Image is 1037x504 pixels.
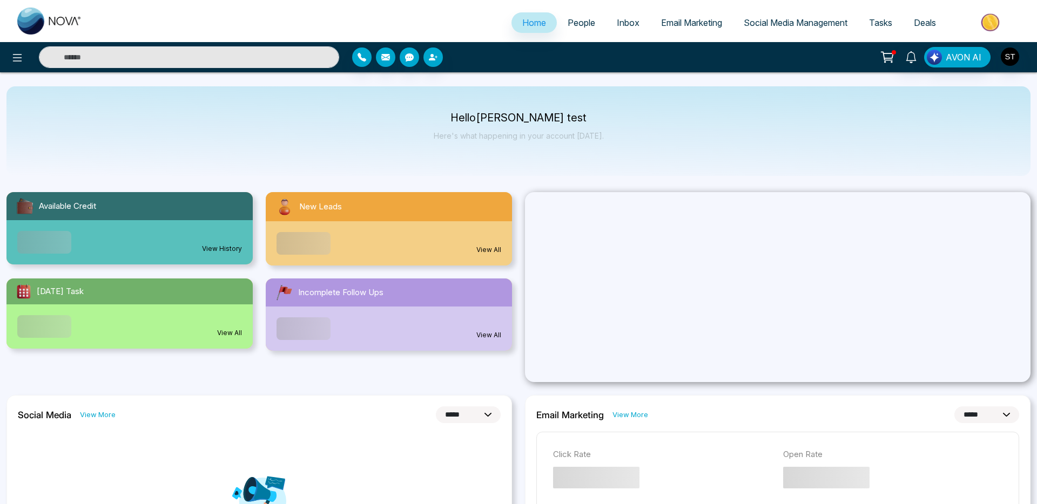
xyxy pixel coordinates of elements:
button: AVON AI [924,47,991,67]
a: View More [612,410,648,420]
a: View All [476,245,501,255]
span: Incomplete Follow Ups [298,287,383,299]
a: View All [217,328,242,338]
p: Hello [PERSON_NAME] test [434,113,604,122]
img: newLeads.svg [274,196,295,217]
a: Home [511,12,557,33]
span: Deals [914,17,936,28]
img: availableCredit.svg [15,196,35,216]
span: Tasks [869,17,892,28]
span: Home [522,17,546,28]
p: Click Rate [553,448,772,461]
a: View History [202,244,242,254]
img: Nova CRM Logo [17,8,82,35]
a: Inbox [606,12,650,33]
span: Social Media Management [744,17,847,28]
img: followUps.svg [274,283,294,302]
p: Open Rate [783,448,1002,461]
a: People [557,12,606,33]
h2: Email Marketing [536,410,604,420]
span: New Leads [299,201,342,213]
span: AVON AI [946,51,981,64]
span: Available Credit [39,200,96,213]
a: Email Marketing [650,12,733,33]
a: Incomplete Follow UpsView All [259,278,518,351]
img: User Avatar [1001,47,1019,66]
span: Email Marketing [661,17,722,28]
img: Market-place.gif [952,10,1031,35]
p: Here's what happening in your account [DATE]. [434,131,604,140]
img: Lead Flow [927,50,942,65]
a: View More [80,410,116,420]
span: Inbox [617,17,639,28]
a: View All [476,330,501,340]
img: todayTask.svg [15,283,32,300]
a: Tasks [858,12,903,33]
a: New LeadsView All [259,192,518,265]
h2: Social Media [18,410,71,420]
a: Deals [903,12,947,33]
span: [DATE] Task [37,285,84,298]
span: People [568,17,595,28]
a: Social Media Management [733,12,858,33]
